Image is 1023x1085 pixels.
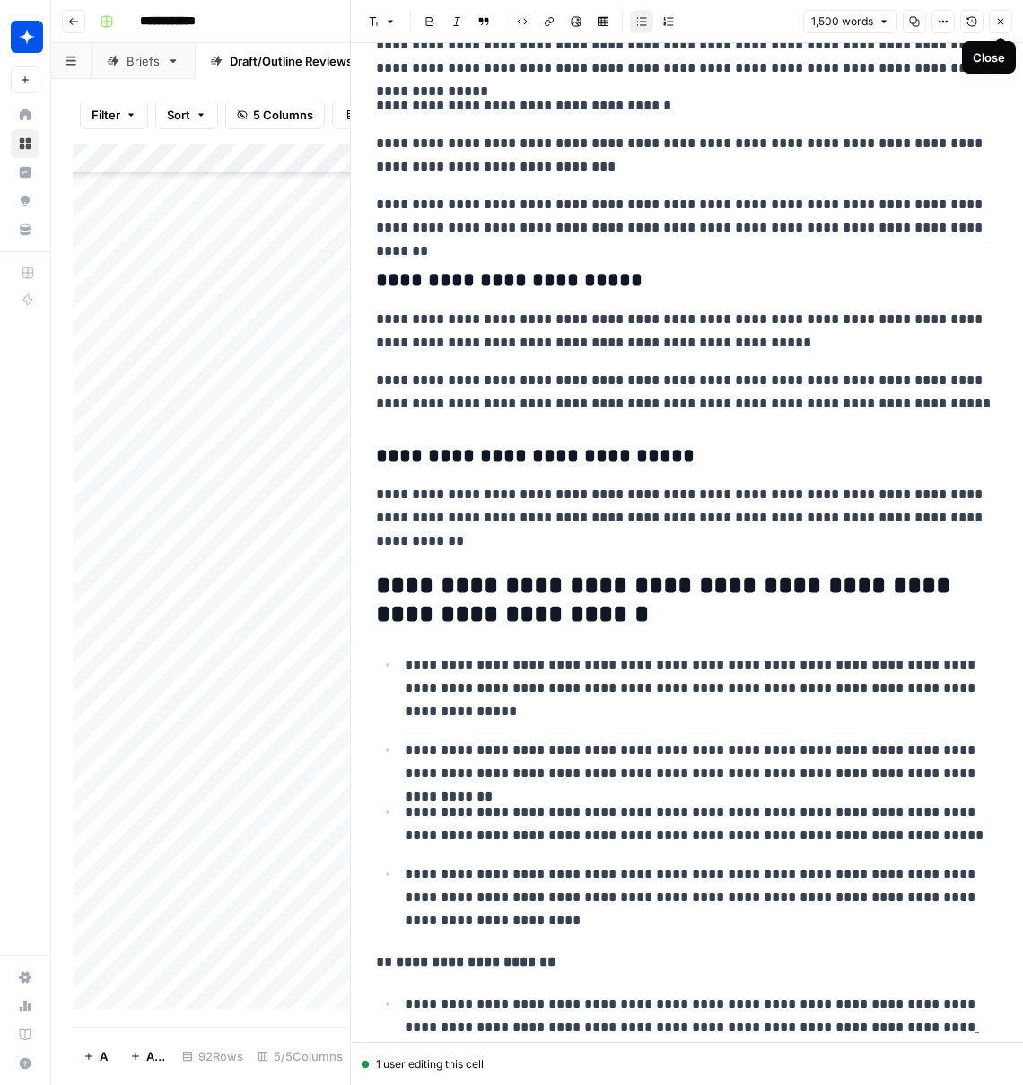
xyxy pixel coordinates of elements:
[362,1056,1012,1072] div: 1 user editing this cell
[195,43,388,79] a: Draft/Outline Reviews
[127,52,160,70] div: Briefs
[92,106,120,124] span: Filter
[100,1047,109,1065] span: Add Row
[11,992,39,1020] a: Usage
[92,43,195,79] a: Briefs
[11,14,39,59] button: Workspace: Wiz
[119,1042,175,1071] button: Add 10 Rows
[146,1047,164,1065] span: Add 10 Rows
[11,187,39,215] a: Opportunities
[11,101,39,129] a: Home
[175,1042,250,1071] div: 92 Rows
[11,129,39,158] a: Browse
[155,101,218,129] button: Sort
[11,1049,39,1078] button: Help + Support
[11,158,39,187] a: Insights
[73,1042,119,1071] button: Add Row
[11,1020,39,1049] a: Learning Hub
[253,106,313,124] span: 5 Columns
[803,10,897,33] button: 1,500 words
[230,52,353,70] div: Draft/Outline Reviews
[811,13,873,30] span: 1,500 words
[167,106,190,124] span: Sort
[11,21,43,53] img: Wiz Logo
[11,215,39,244] a: Your Data
[11,963,39,992] a: Settings
[250,1042,350,1071] div: 5/5 Columns
[973,48,1005,66] div: Close
[225,101,325,129] button: 5 Columns
[80,101,148,129] button: Filter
